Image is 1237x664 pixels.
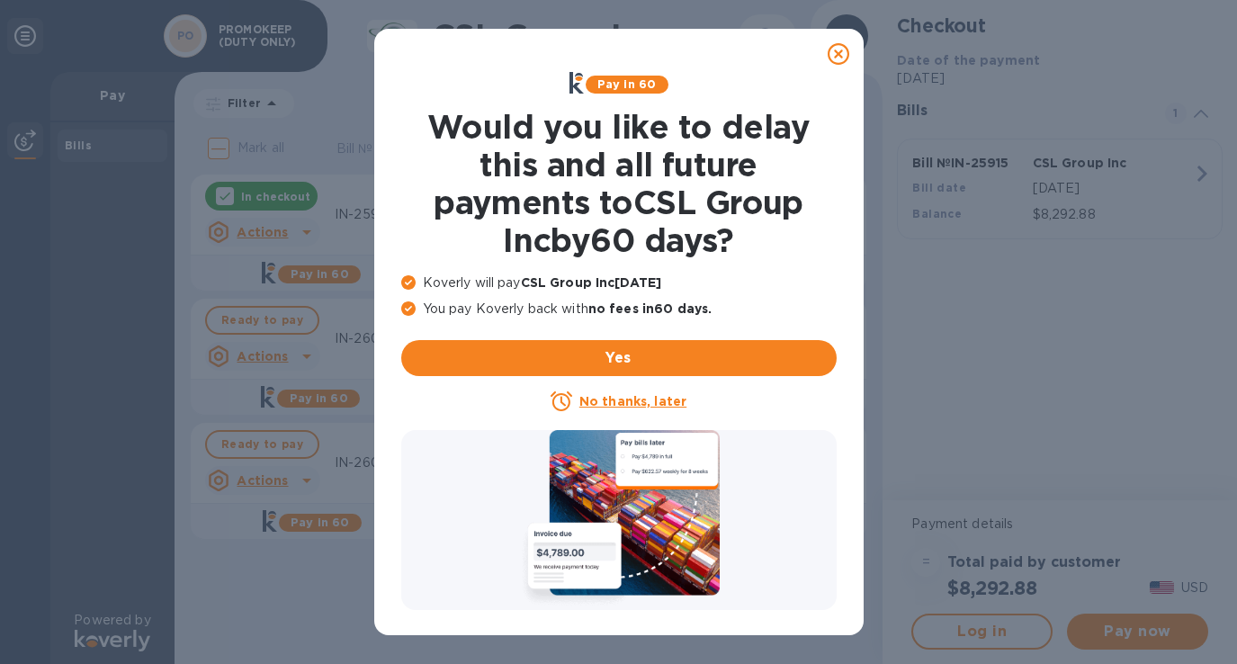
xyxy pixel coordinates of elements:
b: CSL Group Inc [DATE] [521,275,662,290]
h1: Would you like to delay this and all future payments to CSL Group Inc by 60 days ? [401,108,837,259]
p: Koverly will pay [401,274,837,292]
b: Pay in 60 [597,77,656,91]
u: No thanks, later [579,394,686,408]
b: no fees in 60 days . [588,301,712,316]
button: Yes [401,340,837,376]
span: Yes [416,347,822,369]
p: You pay Koverly back with [401,300,837,319]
